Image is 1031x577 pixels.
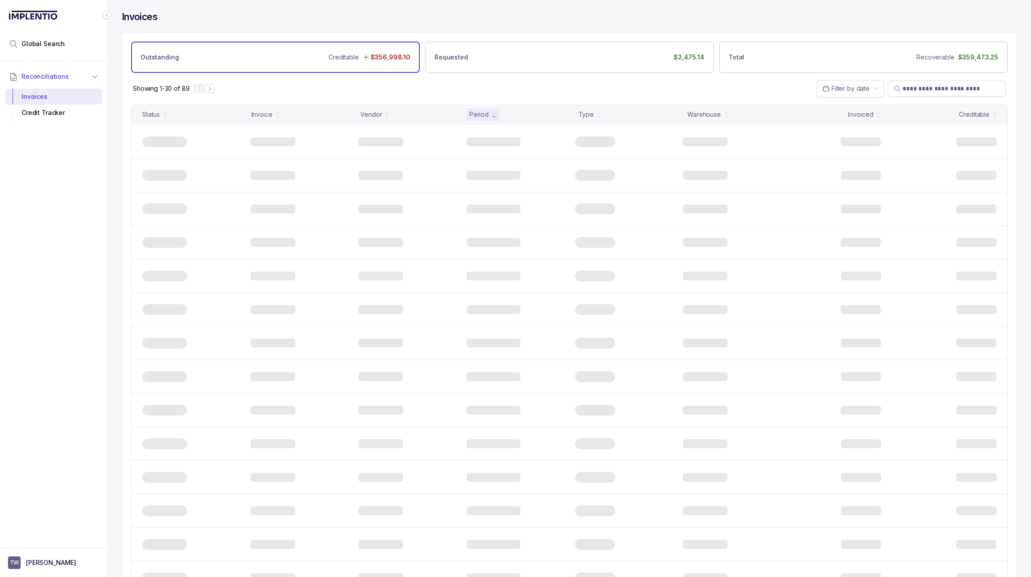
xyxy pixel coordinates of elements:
[5,87,102,123] div: Reconciliations
[8,556,21,569] span: User initials
[328,53,359,62] p: Creditable
[371,53,410,62] p: $356,998.10
[916,53,954,62] p: Recoverable
[21,39,65,48] span: Global Search
[141,53,179,62] p: Outstanding
[579,110,594,119] div: Type
[13,105,95,121] div: Credit Tracker
[5,67,102,86] button: Reconciliations
[673,53,704,62] p: $2,475.14
[360,110,382,119] div: Vendor
[8,556,99,569] button: User initials[PERSON_NAME]
[142,110,160,119] div: Status
[469,110,489,119] div: Period
[21,72,69,81] span: Reconciliations
[729,53,744,62] p: Total
[435,53,468,62] p: Requested
[848,110,873,119] div: Invoiced
[26,558,76,567] p: [PERSON_NAME]
[959,110,989,119] div: Creditable
[817,80,884,97] button: Date Range Picker
[205,84,214,93] button: Next Page
[122,11,158,23] h4: Invoices
[13,89,95,105] div: Invoices
[133,84,189,93] div: Remaining page entries
[102,10,113,21] div: Collapse Icon
[687,110,721,119] div: Warehouse
[251,110,273,119] div: Invoice
[133,84,189,93] p: Showing 1-30 of 89
[822,84,869,93] search: Date Range Picker
[831,85,869,92] span: Filter by date
[958,53,998,62] p: $359,473.25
